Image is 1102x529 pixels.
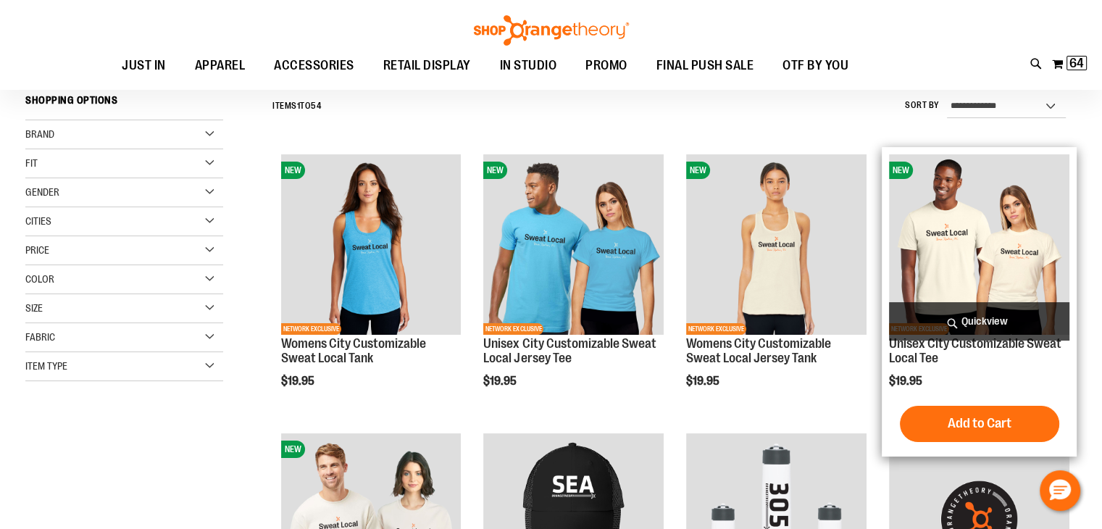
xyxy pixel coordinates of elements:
a: IN STUDIO [485,49,572,83]
span: $19.95 [281,375,317,388]
a: Unisex City Customizable Sweat Local Tee [889,336,1061,365]
span: Price [25,244,49,256]
span: Color [25,273,54,285]
span: JUST IN [122,49,166,82]
a: Unisex City Customizable Fine Jersey TeeNEWNETWORK EXCLUSIVE [483,154,664,337]
img: City Customizable Perfect Racerback Tank [281,154,462,335]
button: Add to Cart [900,406,1059,442]
a: OTF BY YOU [768,49,863,83]
img: Image of Unisex City Customizable Very Important Tee [889,154,1069,335]
label: Sort By [905,99,940,112]
span: OTF BY YOU [782,49,848,82]
div: product [679,147,874,424]
div: product [882,147,1077,456]
span: Add to Cart [948,415,1011,431]
span: Brand [25,128,54,140]
a: ACCESSORIES [259,49,369,83]
span: Item Type [25,360,67,372]
div: product [476,147,671,424]
span: 64 [1069,56,1084,70]
span: IN STUDIO [500,49,557,82]
a: APPAREL [180,49,260,83]
span: 1 [297,101,301,111]
a: RETAIL DISPLAY [369,49,485,82]
span: NEW [889,162,913,179]
span: ACCESSORIES [274,49,354,82]
div: product [274,147,469,424]
span: FINAL PUSH SALE [656,49,754,82]
span: Fit [25,157,38,169]
span: PROMO [585,49,627,82]
span: NEW [281,162,305,179]
a: PROMO [571,49,642,83]
strong: Shopping Options [25,88,223,120]
span: Size [25,302,43,314]
a: Quickview [889,302,1069,341]
span: Gender [25,186,59,198]
span: $19.95 [889,375,924,388]
span: 54 [311,101,321,111]
a: FINAL PUSH SALE [642,49,769,83]
img: Shop Orangetheory [472,15,631,46]
span: NEW [483,162,507,179]
a: Womens City Customizable Sweat Local Jersey Tank [686,336,831,365]
a: Womens City Customizable Sweat Local Tank [281,336,426,365]
a: City Customizable Perfect Racerback TankNEWNETWORK EXCLUSIVE [281,154,462,337]
a: JUST IN [107,49,180,83]
span: RETAIL DISPLAY [383,49,471,82]
a: City Customizable Jersey Racerback TankNEWNETWORK EXCLUSIVE [686,154,867,337]
span: NEW [686,162,710,179]
span: Fabric [25,331,55,343]
a: Image of Unisex City Customizable Very Important TeeNEWNETWORK EXCLUSIVE [889,154,1069,337]
span: NETWORK EXCLUSIVE [686,323,746,335]
span: $19.95 [483,375,519,388]
span: $19.95 [686,375,722,388]
span: NETWORK EXCLUSIVE [483,323,543,335]
span: NETWORK EXCLUSIVE [281,323,341,335]
img: Unisex City Customizable Fine Jersey Tee [483,154,664,335]
span: APPAREL [195,49,246,82]
img: City Customizable Jersey Racerback Tank [686,154,867,335]
h2: Items to [272,95,321,117]
span: Cities [25,215,51,227]
span: NEW [281,441,305,458]
a: Unisex City Customizable Sweat Local Jersey Tee [483,336,656,365]
button: Hello, have a question? Let’s chat. [1040,470,1080,511]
